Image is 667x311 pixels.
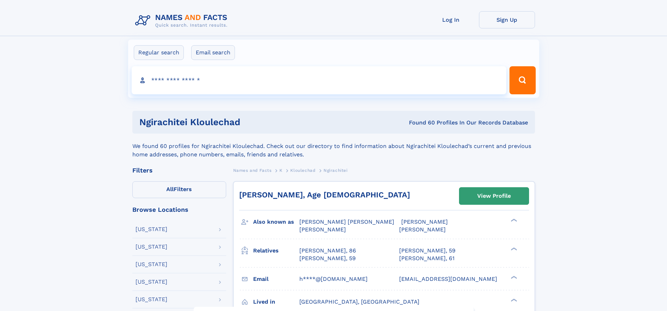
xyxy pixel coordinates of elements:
[132,66,507,94] input: search input
[134,45,184,60] label: Regular search
[423,11,479,28] a: Log In
[279,168,283,173] span: K
[399,255,454,262] a: [PERSON_NAME], 61
[399,247,456,255] a: [PERSON_NAME], 59
[290,168,315,173] span: Kloulechad
[136,262,167,267] div: [US_STATE]
[509,218,517,223] div: ❯
[136,244,167,250] div: [US_STATE]
[166,186,174,192] span: All
[509,298,517,302] div: ❯
[299,247,356,255] a: [PERSON_NAME], 86
[132,207,226,213] div: Browse Locations
[136,227,167,232] div: [US_STATE]
[132,167,226,174] div: Filters
[136,279,167,285] div: [US_STATE]
[324,168,348,173] span: Ngirachitei
[279,166,283,175] a: K
[132,11,233,30] img: Logo Names and Facts
[509,66,535,94] button: Search Button
[132,181,226,198] label: Filters
[325,119,528,127] div: Found 60 Profiles In Our Records Database
[399,276,497,282] span: [EMAIL_ADDRESS][DOMAIN_NAME]
[253,296,299,308] h3: Lived in
[479,11,535,28] a: Sign Up
[399,226,446,233] span: [PERSON_NAME]
[299,298,419,305] span: [GEOGRAPHIC_DATA], [GEOGRAPHIC_DATA]
[132,134,535,159] div: We found 60 profiles for Ngirachitei Kloulechad. Check out our directory to find information abou...
[290,166,315,175] a: Kloulechad
[299,218,394,225] span: [PERSON_NAME] [PERSON_NAME]
[459,188,529,204] a: View Profile
[299,255,356,262] a: [PERSON_NAME], 59
[191,45,235,60] label: Email search
[239,190,410,199] a: [PERSON_NAME], Age [DEMOGRAPHIC_DATA]
[253,245,299,257] h3: Relatives
[136,297,167,302] div: [US_STATE]
[139,118,325,127] h1: ngirachitei kloulechad
[253,273,299,285] h3: Email
[253,216,299,228] h3: Also known as
[477,188,511,204] div: View Profile
[509,275,517,279] div: ❯
[299,226,346,233] span: [PERSON_NAME]
[401,218,448,225] span: [PERSON_NAME]
[233,166,272,175] a: Names and Facts
[509,246,517,251] div: ❯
